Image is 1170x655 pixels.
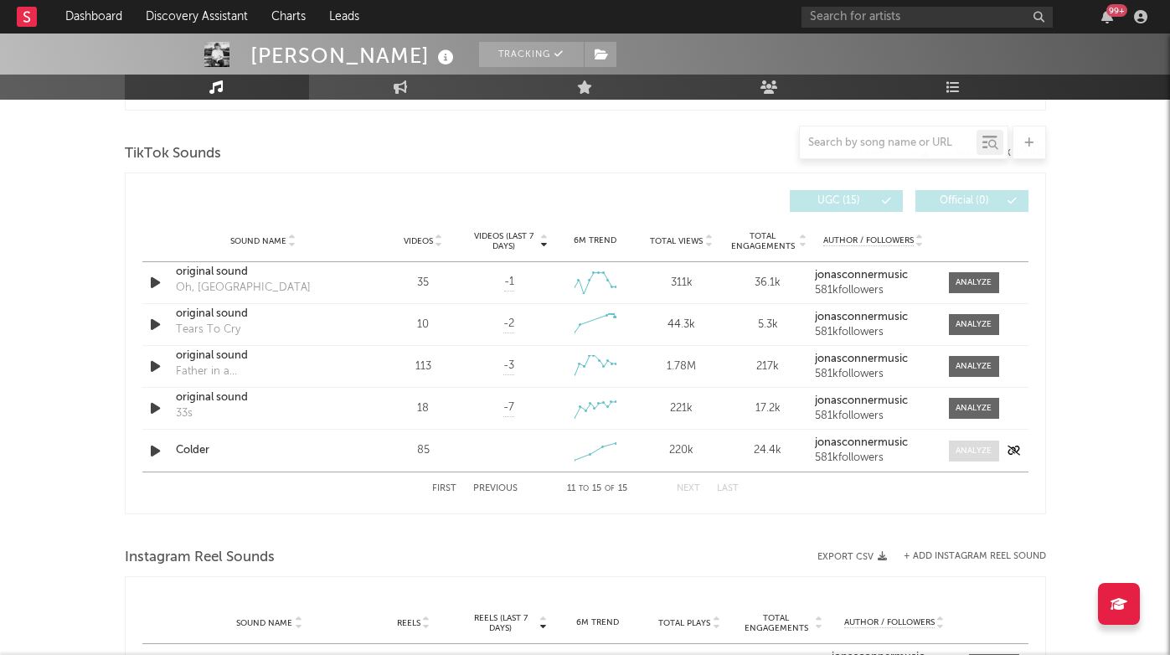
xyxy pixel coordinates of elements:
span: -3 [503,358,514,374]
a: jonasconnermusic [815,270,931,281]
input: Search for artists [801,7,1053,28]
div: 221k [642,400,720,417]
div: 220k [642,442,720,459]
div: 33s [176,405,193,422]
span: -2 [503,316,514,333]
strong: jonasconnermusic [815,270,908,281]
div: 581k followers [815,327,931,338]
span: Total Views [650,236,703,246]
button: Export CSV [817,552,887,562]
span: Instagram Reel Sounds [125,548,275,568]
a: Colder [176,442,351,459]
span: Official ( 0 ) [926,196,1003,206]
input: Search by song name or URL [800,137,977,150]
button: Last [717,484,739,493]
strong: jonasconnermusic [815,437,908,448]
span: Reels [397,618,420,628]
a: original sound [176,264,351,281]
div: 17.2k [729,400,807,417]
span: Total Engagements [729,231,796,251]
div: 581k followers [815,452,931,464]
div: 99 + [1106,4,1127,17]
span: Author / Followers [844,617,935,628]
div: 10 [384,317,462,333]
span: Videos [404,236,433,246]
span: Author / Followers [823,235,914,246]
span: Sound Name [236,618,292,628]
a: original sound [176,306,351,322]
button: Previous [473,484,518,493]
button: Official(0) [915,190,1028,212]
div: 11 15 15 [551,479,643,499]
div: 581k followers [815,410,931,422]
div: 1.78M [642,358,720,375]
div: [PERSON_NAME] [250,42,458,70]
strong: jonasconnermusic [815,395,908,406]
div: 85 [384,442,462,459]
div: 311k [642,275,720,291]
div: 36.1k [729,275,807,291]
div: 5.3k [729,317,807,333]
div: + Add Instagram Reel Sound [887,552,1046,561]
a: jonasconnermusic [815,437,931,449]
span: Sound Name [230,236,286,246]
div: 6M Trend [556,616,640,629]
div: Father in a [DEMOGRAPHIC_DATA] [176,364,351,380]
button: 99+ [1101,10,1113,23]
span: -7 [503,400,514,416]
strong: jonasconnermusic [815,312,908,322]
span: Total Engagements [740,613,813,633]
span: Videos (last 7 days) [470,231,538,251]
div: 44.3k [642,317,720,333]
button: Next [677,484,700,493]
span: of [605,485,615,493]
div: 581k followers [815,369,931,380]
span: to [579,485,589,493]
div: Oh, [GEOGRAPHIC_DATA] [176,280,311,297]
div: 24.4k [729,442,807,459]
button: UGC(15) [790,190,903,212]
div: 35 [384,275,462,291]
button: First [432,484,456,493]
div: 6M Trend [556,235,634,247]
span: -1 [504,274,514,291]
a: original sound [176,389,351,406]
a: jonasconnermusic [815,353,931,365]
a: jonasconnermusic [815,395,931,407]
div: Tears To Cry [176,322,240,338]
button: Tracking [479,42,584,67]
span: Reels (last 7 days) [464,613,538,633]
span: Total Plays [658,618,710,628]
div: 113 [384,358,462,375]
div: 18 [384,400,462,417]
div: 217k [729,358,807,375]
strong: jonasconnermusic [815,353,908,364]
div: 581k followers [815,285,931,297]
span: UGC ( 15 ) [801,196,878,206]
a: jonasconnermusic [815,312,931,323]
button: + Add Instagram Reel Sound [904,552,1046,561]
a: original sound [176,348,351,364]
